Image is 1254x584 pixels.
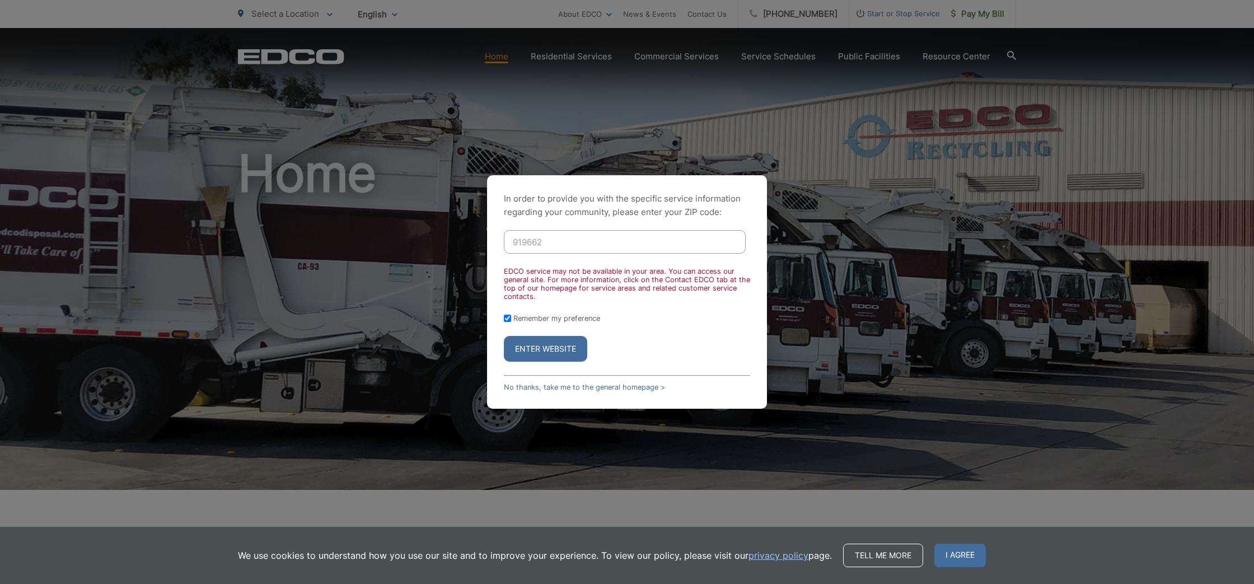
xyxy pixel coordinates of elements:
[504,336,587,362] button: Enter Website
[504,192,750,219] p: In order to provide you with the specific service information regarding your community, please en...
[843,544,923,567] a: Tell me more
[504,230,746,254] input: Enter ZIP Code
[748,549,808,562] a: privacy policy
[238,549,832,562] p: We use cookies to understand how you use our site and to improve your experience. To view our pol...
[513,314,600,323] label: Remember my preference
[504,267,750,301] div: EDCO service may not be available in your area. You can access our general site. For more informa...
[504,383,665,391] a: No thanks, take me to the general homepage >
[934,544,986,567] span: I agree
